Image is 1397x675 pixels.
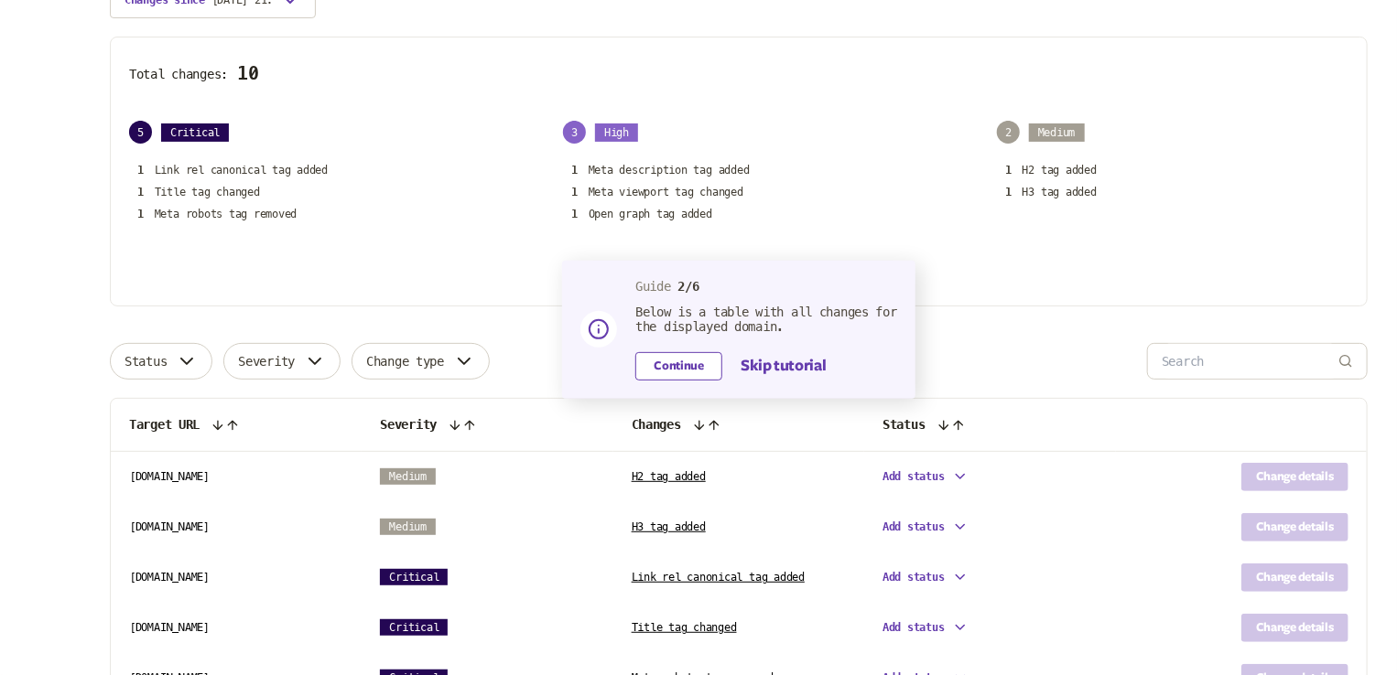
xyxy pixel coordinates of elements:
[129,63,1348,84] p: Total changes:
[161,123,229,142] span: Critical
[237,63,258,84] span: 10
[678,279,699,294] span: 2 / 6
[635,352,722,380] button: Continue
[129,520,343,534] div: [DOMAIN_NAME]
[635,279,897,294] p: Guide
[380,468,436,485] span: Medium
[380,519,436,535] span: Medium
[595,123,638,142] span: High
[1241,463,1348,491] button: Change details
[129,620,343,635] div: [DOMAIN_NAME]
[380,569,448,585] span: Critical
[689,258,788,280] button: Load more
[1029,123,1085,142] span: Medium
[1241,563,1348,592] button: Change details
[635,305,897,334] p: Below is a table with all changes for the displayed domain.
[563,121,586,144] span: 3
[613,399,864,452] th: Changes
[741,355,826,377] button: Skip tutorial
[129,570,343,584] div: [DOMAIN_NAME]
[1241,513,1348,541] button: Change details
[380,619,448,636] span: Critical
[997,121,1020,144] span: 2
[362,399,612,452] th: Severity
[864,399,1115,452] th: Status
[129,469,343,484] div: [DOMAIN_NAME]
[1241,614,1348,642] button: Change details
[129,121,152,144] span: 5
[111,399,362,452] th: Target URL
